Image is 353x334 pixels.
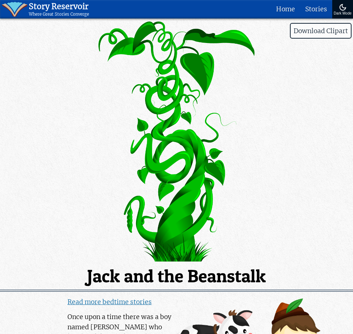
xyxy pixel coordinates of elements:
div: Where Great Stories Converge [29,12,89,17]
img: icon of book with waver spilling out. [2,2,28,17]
a: Read more bedtime stories [67,298,152,306]
div: Story Reservoir [29,2,89,12]
span: Download Clipart [290,23,352,39]
div: Dark Mode [334,12,352,16]
img: Turn On Dark Mode [338,3,347,12]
